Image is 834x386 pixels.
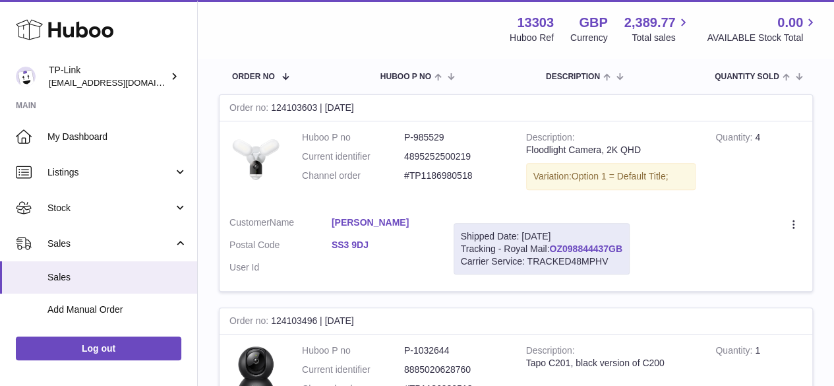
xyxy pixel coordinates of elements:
span: Sales [47,238,173,250]
div: Tapo C201, black version of C200 [526,357,696,370]
dt: Huboo P no [302,131,404,144]
div: Variation: [526,163,696,190]
dd: #TP1186980518 [404,170,506,182]
a: 2,389.77 Total sales [624,14,691,44]
strong: GBP [579,14,607,32]
div: Carrier Service: TRACKED48MPHV [461,255,622,268]
a: [PERSON_NAME] [332,216,434,229]
dt: Huboo P no [302,344,404,357]
dt: Channel order [302,170,404,182]
img: internalAdmin-13303@internal.huboo.com [16,67,36,86]
strong: Order no [229,315,271,329]
span: Description [546,73,600,81]
span: Customer [229,217,270,228]
td: 4 [705,121,812,207]
div: Floodlight Camera, 2K QHD [526,144,696,156]
dt: Current identifier [302,150,404,163]
strong: Quantity [715,345,755,359]
a: 0.00 AVAILABLE Stock Total [707,14,818,44]
div: Currency [570,32,608,44]
div: Tracking - Royal Mail: [454,223,630,275]
span: Stock [47,202,173,214]
span: Order No [232,73,275,81]
span: Add Manual Order [47,304,187,316]
dd: 8885020628760 [404,364,506,376]
span: Sales [47,271,187,284]
span: [EMAIL_ADDRESS][DOMAIN_NAME] [49,77,194,88]
div: 124103496 | [DATE] [220,308,812,335]
dd: P-1032644 [404,344,506,357]
dt: Current identifier [302,364,404,376]
div: Huboo Ref [510,32,554,44]
strong: 13303 [517,14,554,32]
span: AVAILABLE Stock Total [707,32,818,44]
strong: Description [526,132,575,146]
img: Tapo_C720_EU_US_1.0_overview_01_large_20240110093946q.jpg [229,131,282,184]
strong: Description [526,345,575,359]
span: Total sales [632,32,690,44]
dt: User Id [229,261,332,274]
strong: Order no [229,102,271,116]
div: 124103603 | [DATE] [220,95,812,121]
a: Log out [16,337,181,360]
span: Quantity Sold [715,73,779,81]
span: Listings [47,166,173,179]
a: OZ098844437GB [549,243,622,254]
div: TP-Link [49,64,167,89]
dd: 4895252500219 [404,150,506,163]
dt: Postal Code [229,239,332,255]
a: SS3 9DJ [332,239,434,251]
span: Option 1 = Default Title; [572,171,669,181]
span: 0.00 [777,14,803,32]
strong: Quantity [715,132,755,146]
span: Huboo P no [380,73,431,81]
span: 2,389.77 [624,14,676,32]
dt: Name [229,216,332,232]
span: My Dashboard [47,131,187,143]
dd: P-985529 [404,131,506,144]
div: Shipped Date: [DATE] [461,230,622,243]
